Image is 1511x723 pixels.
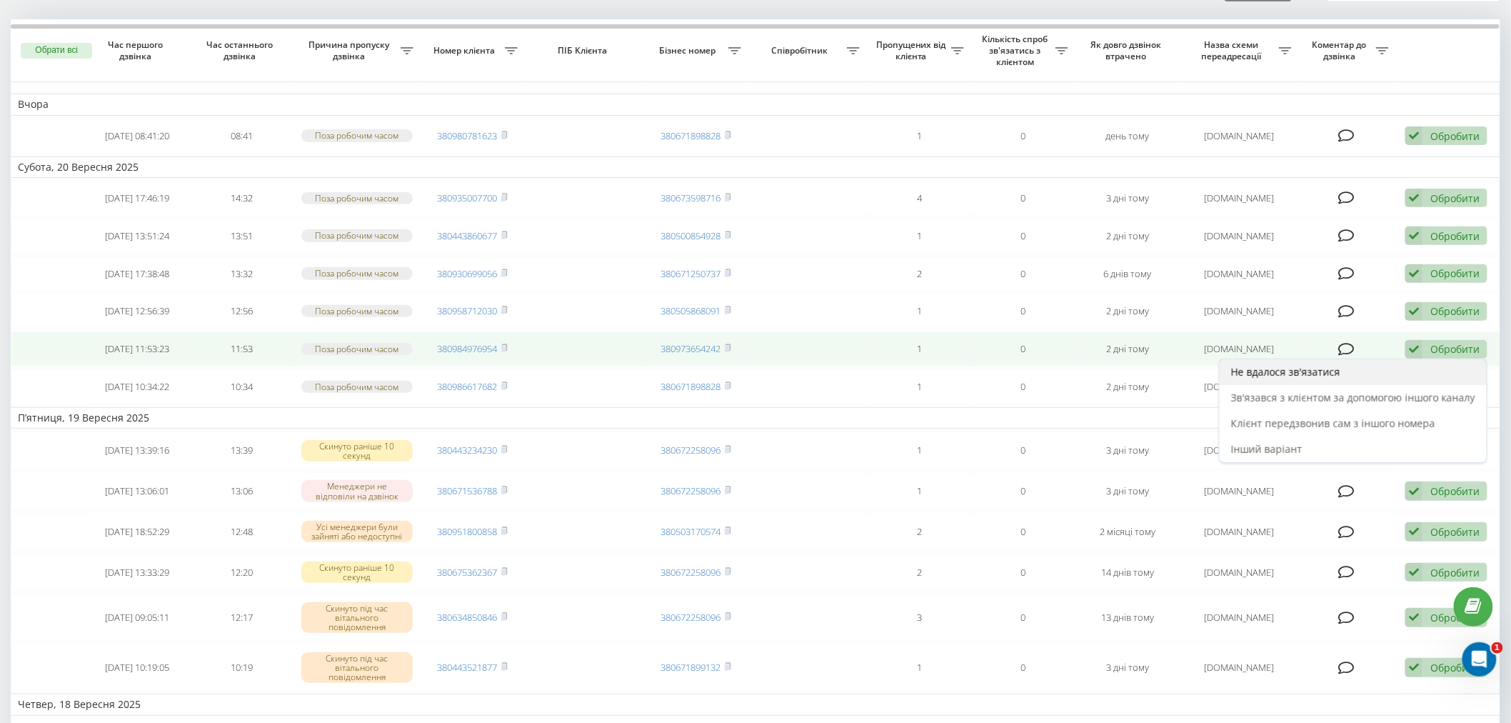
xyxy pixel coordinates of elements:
[85,219,189,254] td: [DATE] 13:51:24
[85,432,189,469] td: [DATE] 13:39:16
[189,256,293,291] td: 13:32
[189,554,293,592] td: 12:20
[438,444,498,457] a: 380443234230
[301,562,413,583] div: Скинуто раніше 10 секунд
[189,331,293,367] td: 11:53
[1075,432,1180,469] td: 3 дні тому
[301,381,413,393] div: Поза робочим часом
[971,181,1075,216] td: 0
[661,380,721,393] a: 380671898828
[1180,256,1299,291] td: [DOMAIN_NAME]
[438,129,498,142] a: 380980781623
[85,256,189,291] td: [DATE] 17:38:48
[189,119,293,154] td: 08:41
[661,342,721,355] a: 380973654242
[867,181,971,216] td: 4
[301,39,400,61] span: Причина пропуску дзвінка
[438,611,498,624] a: 380634850846
[867,472,971,510] td: 1
[438,342,498,355] a: 380984976954
[85,181,189,216] td: [DATE] 17:46:19
[1075,181,1180,216] td: 3 дні тому
[1180,594,1299,641] td: [DOMAIN_NAME]
[85,594,189,641] td: [DATE] 09:05:11
[11,694,1500,715] td: Четвер, 18 Вересня 2025
[978,34,1055,67] span: Кількість спроб зв'язатись з клієнтом
[301,129,413,141] div: Поза робочим часом
[867,219,971,254] td: 1
[867,432,971,469] td: 1
[1430,129,1480,143] div: Обробити
[189,294,293,329] td: 12:56
[971,119,1075,154] td: 0
[85,369,189,404] td: [DATE] 10:34:22
[867,256,971,291] td: 2
[1180,369,1299,404] td: [DOMAIN_NAME]
[189,472,293,510] td: 13:06
[301,480,413,502] div: Менеджери не відповіли на дзвінок
[1180,219,1299,254] td: [DOMAIN_NAME]
[874,39,951,61] span: Пропущених від клієнта
[867,644,971,691] td: 1
[1430,266,1480,280] div: Обробити
[1430,342,1480,356] div: Обробити
[661,191,721,204] a: 380673598716
[189,219,293,254] td: 13:51
[971,219,1075,254] td: 0
[438,304,498,317] a: 380958712030
[1075,256,1180,291] td: 6 днів тому
[438,661,498,674] a: 380443521877
[438,484,498,497] a: 380671536788
[1430,525,1480,539] div: Обробити
[1075,369,1180,404] td: 2 дні тому
[1180,294,1299,329] td: [DOMAIN_NAME]
[651,45,728,56] span: Бізнес номер
[971,331,1075,367] td: 0
[1430,566,1480,579] div: Обробити
[1180,644,1299,691] td: [DOMAIN_NAME]
[867,331,971,367] td: 1
[301,305,413,317] div: Поза робочим часом
[1180,331,1299,367] td: [DOMAIN_NAME]
[1088,39,1168,61] span: Як довго дзвінок втрачено
[1180,554,1299,592] td: [DOMAIN_NAME]
[1180,513,1299,551] td: [DOMAIN_NAME]
[661,566,721,579] a: 380672258096
[1187,39,1279,61] span: Назва схеми переадресації
[438,191,498,204] a: 380935007700
[301,521,413,542] div: Усі менеджери були зайняті або недоступні
[867,294,971,329] td: 1
[301,229,413,241] div: Поза робочим часом
[85,554,189,592] td: [DATE] 13:33:29
[867,554,971,592] td: 2
[438,380,498,393] a: 380986617682
[1462,642,1497,677] iframe: Intercom live chat
[971,594,1075,641] td: 0
[661,525,721,538] a: 380503170574
[661,611,721,624] a: 380672258096
[1430,611,1480,624] div: Обробити
[21,43,92,59] button: Обрати всі
[301,192,413,204] div: Поза робочим часом
[1430,661,1480,674] div: Обробити
[189,432,293,469] td: 13:39
[1075,472,1180,510] td: 3 дні тому
[301,602,413,634] div: Скинуто під час вітального повідомлення
[867,369,971,404] td: 1
[11,407,1500,429] td: П’ятниця, 19 Вересня 2025
[438,566,498,579] a: 380675362367
[1492,642,1503,654] span: 1
[661,129,721,142] a: 380671898828
[301,652,413,684] div: Скинуто під час вітального повідомлення
[301,440,413,462] div: Скинуто раніше 10 секунд
[1075,331,1180,367] td: 2 дні тому
[189,181,293,216] td: 14:32
[201,39,282,61] span: Час останнього дзвінка
[1231,442,1302,456] span: Інший варіант
[1075,294,1180,329] td: 2 дні тому
[428,45,505,56] span: Номер клієнта
[189,594,293,641] td: 12:17
[1180,472,1299,510] td: [DOMAIN_NAME]
[1180,432,1299,469] td: [DOMAIN_NAME]
[661,484,721,497] a: 380672258096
